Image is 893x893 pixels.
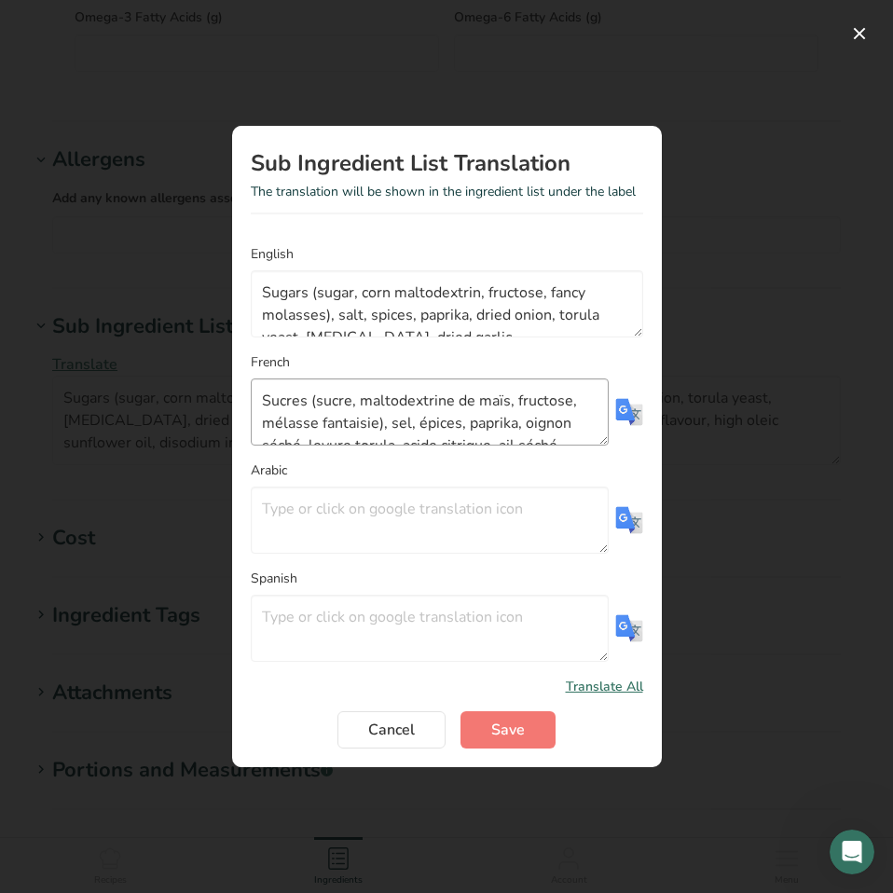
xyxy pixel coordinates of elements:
img: Use Google translation [615,614,643,642]
img: Use Google translation [615,398,643,426]
h1: Sub Ingredient List Translation [251,152,643,174]
img: Use Google translation [615,506,643,534]
span: Cancel [368,719,415,741]
button: Cancel [337,711,446,749]
label: Arabic [251,460,643,480]
iframe: Intercom live chat [830,830,874,874]
label: French [251,352,643,372]
span: Translate All [566,677,643,696]
span: Save [491,719,525,741]
button: Save [460,711,556,749]
label: English [251,244,643,264]
p: The translation will be shown in the ingredient list under the label [251,182,643,201]
label: Spanish [251,569,643,588]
